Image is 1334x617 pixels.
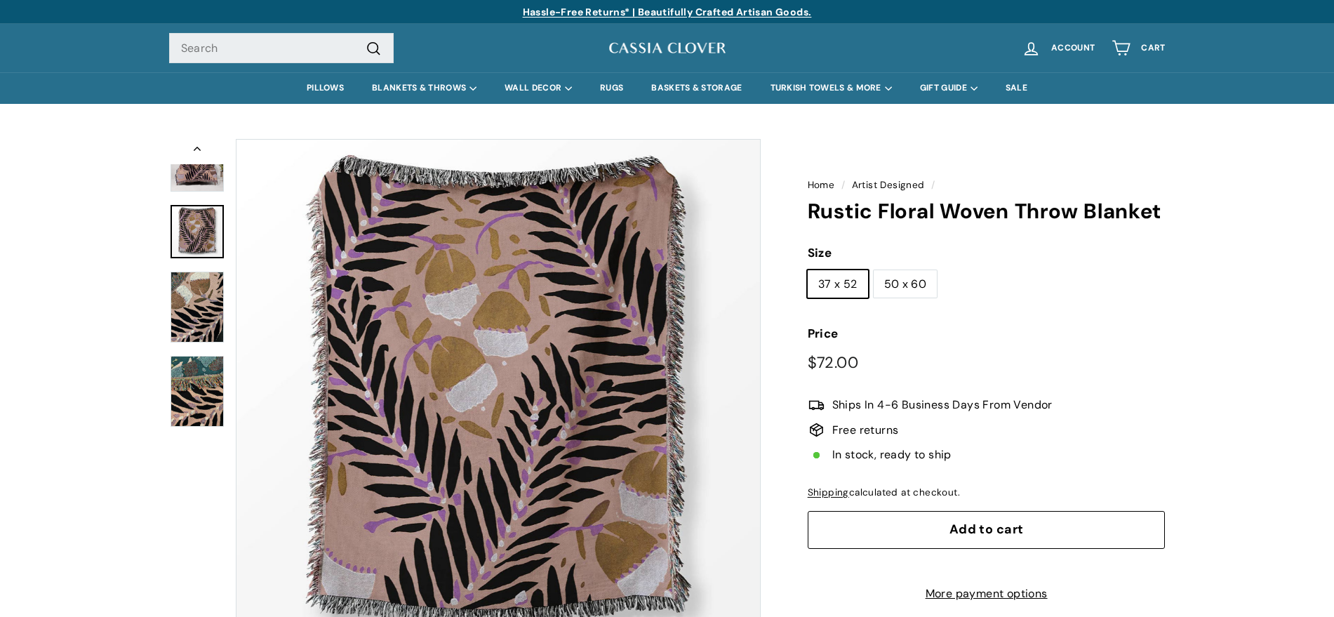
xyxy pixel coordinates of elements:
[808,485,1166,500] div: calculated at checkout.
[808,244,1166,263] label: Size
[171,356,224,427] img: Rustic Floral Woven Throw Blanket
[171,140,224,192] img: Rustic Floral Woven Throw Blanket
[1013,27,1103,69] a: Account
[928,179,938,191] span: /
[808,486,849,498] a: Shipping
[1051,44,1095,53] span: Account
[293,72,358,104] a: PILLOWS
[171,205,224,258] a: Rustic Floral Woven Throw Blanket
[808,178,1166,193] nav: breadcrumbs
[808,270,868,298] label: 37 x 52
[832,421,899,439] span: Free returns
[808,179,835,191] a: Home
[637,72,756,104] a: BASKETS & STORAGE
[141,72,1194,104] div: Primary
[358,72,491,104] summary: BLANKETS & THROWS
[808,511,1166,549] button: Add to cart
[1103,27,1173,69] a: Cart
[808,200,1166,223] h1: Rustic Floral Woven Throw Blanket
[874,270,938,298] label: 50 x 60
[171,272,224,343] img: Rustic Floral Woven Throw Blanket
[808,352,858,373] span: $72.00
[1141,44,1165,53] span: Cart
[169,139,225,164] button: Previous
[586,72,637,104] a: RUGS
[906,72,992,104] summary: GIFT GUIDE
[169,33,394,64] input: Search
[838,179,848,191] span: /
[992,72,1041,104] a: SALE
[808,585,1166,603] a: More payment options
[756,72,906,104] summary: TURKISH TOWELS & MORE
[832,396,1053,414] span: Ships In 4-6 Business Days From Vendor
[832,446,952,464] span: In stock, ready to ship
[491,72,586,104] summary: WALL DECOR
[852,179,925,191] a: Artist Designed
[808,324,1166,343] label: Price
[523,6,812,18] a: Hassle-Free Returns* | Beautifully Crafted Artisan Goods.
[949,521,1024,538] span: Add to cart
